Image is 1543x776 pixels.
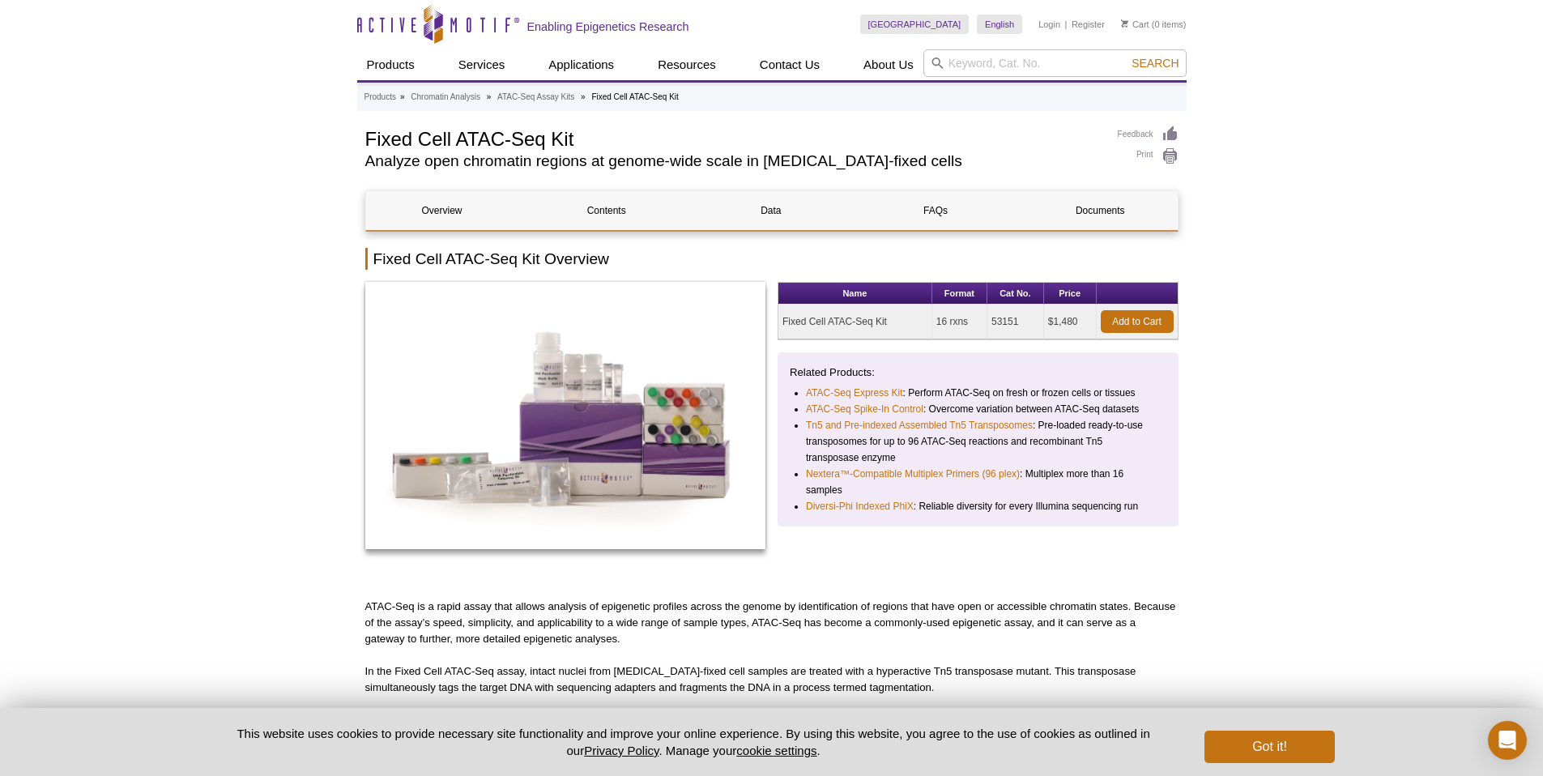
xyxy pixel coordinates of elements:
[806,466,1020,482] a: Nextera™-Compatible Multiplex Primers (96 plex)
[932,283,987,305] th: Format
[1044,305,1097,339] td: $1,480
[1118,126,1179,143] a: Feedback
[366,191,518,230] a: Overview
[400,92,405,101] li: »
[932,305,987,339] td: 16 rxns
[854,49,923,80] a: About Us
[806,401,1152,417] li: : Overcome variation between ATAC-Seq datasets
[209,725,1179,759] p: This website uses cookies to provide necessary site functionality and improve your online experie...
[539,49,624,80] a: Applications
[1044,283,1097,305] th: Price
[364,90,396,104] a: Products
[778,283,932,305] th: Name
[859,191,1012,230] a: FAQs
[365,154,1102,168] h2: Analyze open chromatin regions at genome-wide scale in [MEDICAL_DATA]-fixed cells
[987,283,1044,305] th: Cat No.
[750,49,829,80] a: Contact Us
[357,49,424,80] a: Products
[1101,310,1174,333] a: Add to Cart
[1038,19,1060,30] a: Login
[365,663,1179,696] p: In the Fixed Cell ATAC-Seq assay, intact nuclei from [MEDICAL_DATA]-fixed cell samples are treate...
[806,498,914,514] a: Diversi-Phi Indexed PhiX
[977,15,1022,34] a: English
[648,49,726,80] a: Resources
[1024,191,1176,230] a: Documents
[736,744,816,757] button: cookie settings
[497,90,574,104] a: ATAC-Seq Assay Kits
[806,385,1152,401] li: : Perform ATAC-Seq on fresh or frozen cells or tissues
[1204,731,1334,763] button: Got it!
[1065,15,1068,34] li: |
[1121,15,1187,34] li: (0 items)
[1121,19,1128,28] img: Your Cart
[365,599,1179,647] p: ATAC-Seq is a rapid assay that allows analysis of epigenetic profiles across the genome by identi...
[806,385,903,401] a: ATAC-Seq Express Kit
[806,417,1033,433] a: Tn5 and Pre-indexed Assembled Tn5 Transposomes
[581,92,586,101] li: »
[1121,19,1149,30] a: Cart
[923,49,1187,77] input: Keyword, Cat. No.
[695,191,847,230] a: Data
[531,191,683,230] a: Contents
[1072,19,1105,30] a: Register
[1118,147,1179,165] a: Print
[365,248,1179,270] h2: Fixed Cell ATAC-Seq Kit Overview
[1488,721,1527,760] div: Open Intercom Messenger
[806,466,1152,498] li: : Multiplex more than 16 samples
[806,417,1152,466] li: : Pre-loaded ready-to-use transposomes for up to 96 ATAC-Seq reactions and recombinant Tn5 transp...
[790,365,1166,381] p: Related Products:
[487,92,492,101] li: »
[806,401,923,417] a: ATAC-Seq Spike-In Control
[365,126,1102,150] h1: Fixed Cell ATAC-Seq Kit
[1132,57,1179,70] span: Search
[449,49,515,80] a: Services
[365,282,766,549] img: CUT&Tag-IT Assay Kit - Tissue
[411,90,480,104] a: Chromatin Analysis
[591,92,678,101] li: Fixed Cell ATAC-Seq Kit
[987,305,1044,339] td: 53151
[584,744,659,757] a: Privacy Policy
[527,19,689,34] h2: Enabling Epigenetics Research
[860,15,970,34] a: [GEOGRAPHIC_DATA]
[778,305,932,339] td: Fixed Cell ATAC-Seq Kit
[1127,56,1183,70] button: Search
[806,498,1152,514] li: : Reliable diversity for every Illumina sequencing run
